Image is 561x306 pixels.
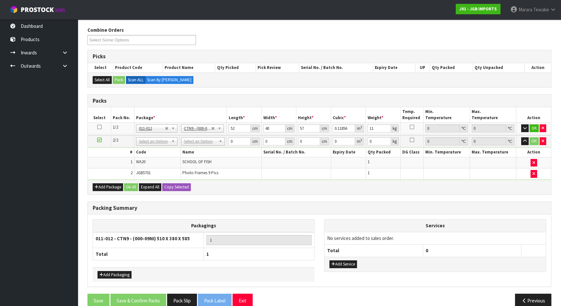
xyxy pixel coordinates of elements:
[184,138,216,145] span: Select an Option
[96,235,190,242] strong: 011-012 - CTN9 - (000-09NI) 510 X 380 X 585
[460,124,468,132] div: ℃
[430,63,473,72] th: Qty Packed
[470,107,516,122] th: Max. Temperature
[325,244,423,257] th: Total
[516,135,551,144] th: Action
[355,137,364,145] div: m
[182,159,212,164] span: SCHOOL OF FISH
[473,63,525,72] th: Qty Unpacked
[373,63,415,72] th: Expiry Date
[131,159,132,164] span: 1
[88,135,134,144] th: #
[206,251,209,257] span: 1
[360,138,362,142] sup: 3
[21,6,54,14] span: ProStock
[320,137,329,145] div: cm
[113,76,125,84] button: Pack
[530,124,539,132] button: OK
[87,27,124,33] label: Combine Orders
[391,124,399,132] div: kg
[111,107,134,122] th: Pack No.
[533,6,549,13] span: Tewake
[470,148,516,157] th: Max. Temperature
[506,124,514,132] div: ℃
[299,63,373,72] th: Serial No. / Batch No.
[180,148,261,157] th: Name
[145,76,193,84] label: Scan By [PERSON_NAME]
[136,170,151,176] span: JGB5701
[141,184,159,190] span: Expand All
[285,137,294,145] div: cm
[329,260,357,268] button: Add Service
[366,135,400,144] th: Qty Packed
[516,107,551,122] th: Action
[139,183,161,191] button: Expand All
[331,135,366,144] th: Expiry Date
[524,63,551,72] th: Action
[113,63,163,72] th: Product Code
[320,124,329,132] div: cm
[251,124,260,132] div: cm
[426,247,428,254] span: 0
[162,183,191,191] button: Copy Selected
[131,170,132,176] span: 2
[415,63,430,72] th: UP
[88,63,113,72] th: Select
[215,63,256,72] th: Qty Picked
[424,148,470,157] th: Min. Temperature
[424,135,470,144] th: Min. Temperature
[460,137,468,145] div: ℃
[136,159,145,164] span: WA20
[182,170,218,176] span: Photo Frames 9 Pics
[134,135,180,144] th: Code
[93,53,546,60] h3: Picks
[325,232,546,244] td: No services added to sales order.
[126,76,145,84] label: Scan ALL
[366,107,400,122] th: Weight
[360,125,362,129] sup: 3
[93,205,546,211] h3: Packing Summary
[184,125,211,132] span: CTN9 - (000-09NI) 510 X 380 X 585
[459,6,497,12] strong: J01 - JGB IMPORTS
[93,76,112,84] button: Select All
[180,135,261,144] th: Name
[93,220,315,232] th: Packagings
[113,137,118,143] span: 2/2
[506,137,514,145] div: ℃
[366,148,400,157] th: Qty Packed
[88,107,111,122] th: Select
[368,170,370,176] span: 1
[256,63,299,72] th: Pick Review
[163,63,215,72] th: Product Name
[470,135,516,144] th: Max. Temperature
[227,107,261,122] th: Length
[331,148,366,157] th: Expiry Date
[134,148,180,157] th: Code
[331,107,366,122] th: Cubic
[456,4,500,14] a: J01 - JGB IMPORTS
[261,135,331,144] th: Serial No. / Batch No.
[97,271,132,279] button: Add Packaging
[325,220,546,232] th: Services
[139,125,165,132] span: 011-012
[93,183,123,191] button: Add Package
[139,138,169,145] span: Select an Option
[93,98,546,104] h3: Packs
[368,159,370,164] span: 1
[55,7,65,13] small: WMS
[400,107,424,122] th: Temp. Required
[88,148,134,157] th: #
[10,6,18,14] img: cube-alt.png
[134,107,227,122] th: Package
[424,107,470,122] th: Min. Temperature
[251,137,260,145] div: cm
[113,124,118,130] span: 1/2
[355,124,364,132] div: m
[124,183,138,191] button: Ok All
[296,107,331,122] th: Height
[519,6,532,13] span: Marara
[516,148,551,157] th: Action
[261,107,296,122] th: Width
[93,248,204,260] th: Total
[400,148,424,157] th: DG Class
